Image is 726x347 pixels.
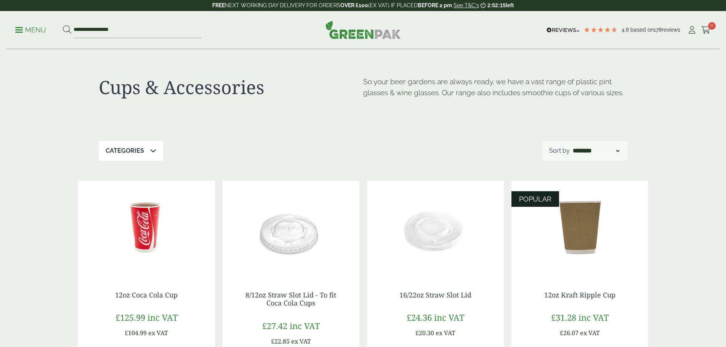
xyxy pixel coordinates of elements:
span: left [506,2,514,8]
span: £22.85 [271,337,290,345]
a: Menu [15,26,46,33]
span: 4.8 [622,27,630,33]
a: 16/22oz Straw Slot Lid [399,290,471,299]
img: 12oz straw slot coke cup lid [223,181,359,276]
strong: BEFORE 2 pm [418,2,452,8]
a: 8/12oz Straw Slot Lid - To fit Coca Cola Cups [245,290,336,308]
span: £26.07 [560,329,579,337]
span: ex VAT [580,329,600,337]
i: My Account [687,26,697,34]
span: Based on [630,27,654,33]
span: ex VAT [291,337,311,345]
span: ex VAT [148,329,168,337]
img: GreenPak Supplies [325,21,401,39]
span: 178 [654,27,662,33]
span: £104.99 [125,329,147,337]
a: 12oz Kraft Ripple Cup [544,290,615,299]
img: 16/22oz Straw Slot Coke Cup lid [367,181,504,276]
a: 12oz Coca Cola Cup [115,290,178,299]
p: Categories [106,146,144,155]
select: Shop order [571,146,621,155]
span: inc VAT [290,320,320,331]
span: £20.30 [415,329,434,337]
img: REVIEWS.io [547,27,580,33]
p: So your beer gardens are always ready, we have a vast range of plastic pint glasses & wine glasse... [363,76,628,98]
strong: OVER £100 [340,2,368,8]
span: £31.28 [551,312,576,323]
span: inc VAT [579,312,609,323]
span: inc VAT [147,312,178,323]
img: 12oz Kraft Ripple Cup-0 [511,181,648,276]
h1: Cups & Accessories [99,76,363,98]
div: 4.78 Stars [583,26,618,33]
p: Menu [15,26,46,35]
span: ex VAT [436,329,455,337]
span: £125.99 [115,312,145,323]
span: 0 [708,22,716,30]
span: inc VAT [434,312,464,323]
span: £24.36 [407,312,432,323]
span: £27.42 [262,320,287,331]
a: 0 [701,24,711,36]
strong: FREE [212,2,225,8]
img: 12oz Coca Cola Cup with coke [78,181,215,276]
p: Sort by [549,146,570,155]
span: 2:52:15 [487,2,506,8]
span: POPULAR [519,195,551,203]
a: See T&C's [454,2,479,8]
i: Cart [701,26,711,34]
span: reviews [662,27,680,33]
